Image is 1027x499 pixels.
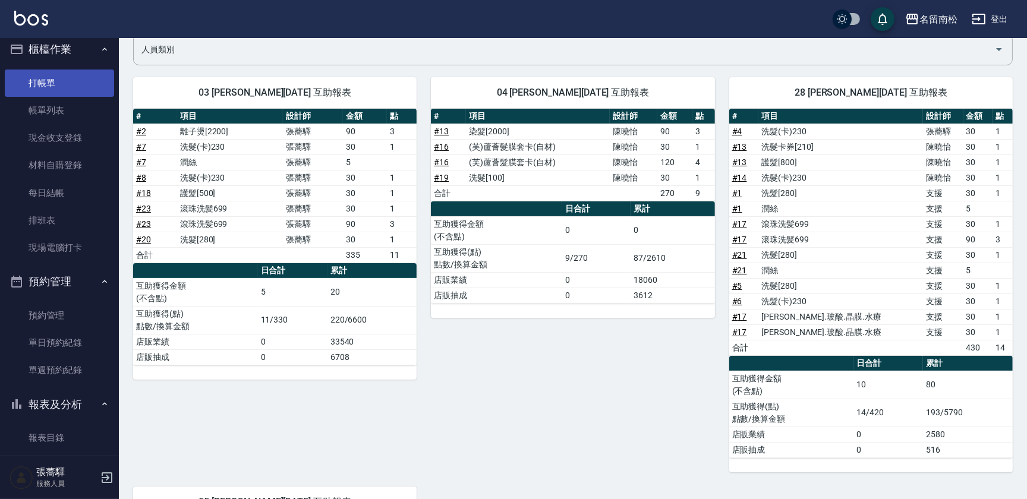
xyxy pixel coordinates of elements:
[133,306,258,334] td: 互助獲得(點) 點數/換算金額
[431,272,562,288] td: 店販業績
[258,306,327,334] td: 11/330
[732,127,742,136] a: #4
[732,296,742,306] a: #6
[177,170,283,185] td: 洗髮(卡)230
[993,340,1013,355] td: 14
[387,139,417,154] td: 1
[990,40,1009,59] button: Open
[5,34,114,65] button: 櫃檯作業
[963,139,993,154] td: 30
[5,234,114,261] a: 現場電腦打卡
[729,442,854,457] td: 店販抽成
[562,216,631,244] td: 0
[963,124,993,139] td: 30
[343,154,387,170] td: 5
[923,154,963,170] td: 陳曉怡
[853,399,923,427] td: 14/420
[327,278,417,306] td: 20
[963,109,993,124] th: 金額
[631,216,714,244] td: 0
[993,185,1013,201] td: 1
[993,309,1013,324] td: 1
[283,170,343,185] td: 張蕎驛
[343,170,387,185] td: 30
[758,263,923,278] td: 潤絲
[923,139,963,154] td: 陳曉怡
[657,124,692,139] td: 90
[136,219,151,229] a: #23
[343,185,387,201] td: 30
[963,201,993,216] td: 5
[853,371,923,399] td: 10
[923,216,963,232] td: 支援
[923,427,1013,442] td: 2580
[729,109,759,124] th: #
[133,109,417,263] table: a dense table
[871,7,894,31] button: save
[283,124,343,139] td: 張蕎驛
[431,201,714,304] table: a dense table
[732,157,747,167] a: #13
[177,232,283,247] td: 洗髮[280]
[5,97,114,124] a: 帳單列表
[177,109,283,124] th: 項目
[631,272,714,288] td: 18060
[732,266,747,275] a: #21
[993,109,1013,124] th: 點
[657,139,692,154] td: 30
[5,124,114,151] a: 現金收支登錄
[327,334,417,349] td: 33540
[177,139,283,154] td: 洗髮(卡)230
[14,11,48,26] img: Logo
[387,232,417,247] td: 1
[993,324,1013,340] td: 1
[327,306,417,334] td: 220/6600
[758,309,923,324] td: [PERSON_NAME].玻酸.晶膜.水療
[692,109,714,124] th: 點
[923,293,963,309] td: 支援
[258,263,327,279] th: 日合計
[136,157,146,167] a: #7
[136,188,151,198] a: #18
[387,109,417,124] th: 點
[692,170,714,185] td: 1
[923,278,963,293] td: 支援
[610,170,658,185] td: 陳曉怡
[387,201,417,216] td: 1
[431,216,562,244] td: 互助獲得金額 (不含點)
[692,124,714,139] td: 3
[923,309,963,324] td: 支援
[136,142,146,151] a: #7
[758,139,923,154] td: 洗髮卡券[210]
[5,329,114,356] a: 單日預約紀錄
[431,288,562,303] td: 店販抽成
[466,170,610,185] td: 洗髮[100]
[923,324,963,340] td: 支援
[466,154,610,170] td: (芙)蘆薈髮膜套卡(自材)
[963,170,993,185] td: 30
[758,201,923,216] td: 潤絲
[431,185,466,201] td: 合計
[133,247,177,263] td: 合計
[283,109,343,124] th: 設計師
[963,324,993,340] td: 30
[610,109,658,124] th: 設計師
[387,216,417,232] td: 3
[993,139,1013,154] td: 1
[283,201,343,216] td: 張蕎驛
[732,250,747,260] a: #21
[5,302,114,329] a: 預約管理
[5,179,114,207] a: 每日結帳
[963,247,993,263] td: 30
[729,340,759,355] td: 合計
[963,154,993,170] td: 30
[283,232,343,247] td: 張蕎驛
[963,340,993,355] td: 430
[758,324,923,340] td: [PERSON_NAME].玻酸.晶膜.水療
[993,170,1013,185] td: 1
[758,293,923,309] td: 洗髮(卡)230
[853,356,923,371] th: 日合計
[923,399,1013,427] td: 193/5790
[732,142,747,151] a: #13
[5,389,114,420] button: 報表及分析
